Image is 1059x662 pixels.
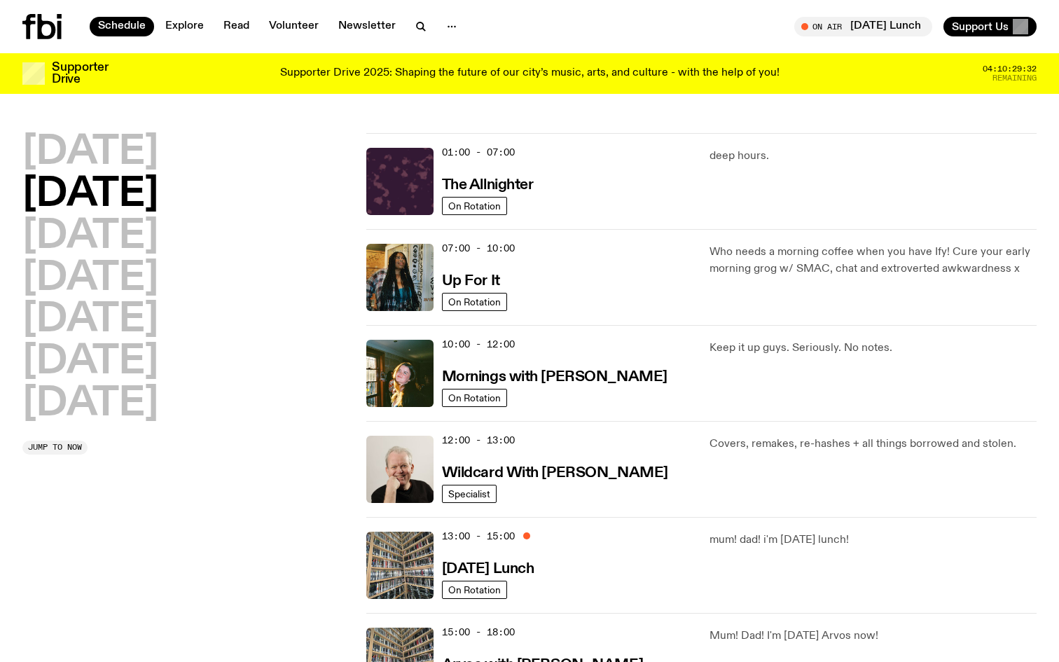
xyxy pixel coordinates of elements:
[442,271,500,289] a: Up For It
[22,385,158,424] button: [DATE]
[215,17,258,36] a: Read
[710,244,1037,277] p: Who needs a morning coffee when you have Ify! Cure your early morning grog w/ SMAC, chat and extr...
[448,296,501,307] span: On Rotation
[442,434,515,447] span: 12:00 - 13:00
[442,389,507,407] a: On Rotation
[442,274,500,289] h3: Up For It
[710,148,1037,165] p: deep hours.
[28,443,82,451] span: Jump to now
[710,532,1037,549] p: mum! dad! i'm [DATE] lunch!
[22,301,158,340] button: [DATE]
[448,584,501,595] span: On Rotation
[90,17,154,36] a: Schedule
[943,17,1037,36] button: Support Us
[442,581,507,599] a: On Rotation
[366,436,434,503] img: Stuart is smiling charmingly, wearing a black t-shirt against a stark white background.
[710,436,1037,453] p: Covers, remakes, re-hashes + all things borrowed and stolen.
[366,340,434,407] img: Freya smiles coyly as she poses for the image.
[442,367,667,385] a: Mornings with [PERSON_NAME]
[952,20,1009,33] span: Support Us
[442,530,515,543] span: 13:00 - 15:00
[442,463,668,481] a: Wildcard With [PERSON_NAME]
[442,559,534,577] a: [DATE] Lunch
[22,133,158,172] button: [DATE]
[261,17,327,36] a: Volunteer
[710,628,1037,644] p: Mum! Dad! I'm [DATE] Arvos now!
[442,146,515,159] span: 01:00 - 07:00
[366,244,434,311] img: Ify - a Brown Skin girl with black braided twists, looking up to the side with her tongue stickin...
[992,74,1037,82] span: Remaining
[448,392,501,403] span: On Rotation
[52,62,108,85] h3: Supporter Drive
[448,200,501,211] span: On Rotation
[22,343,158,382] button: [DATE]
[983,65,1037,73] span: 04:10:29:32
[442,293,507,311] a: On Rotation
[442,626,515,639] span: 15:00 - 18:00
[794,17,932,36] button: On Air[DATE] Lunch
[366,532,434,599] img: A corner shot of the fbi music library
[710,340,1037,357] p: Keep it up guys. Seriously. No notes.
[442,178,534,193] h3: The Allnighter
[442,466,668,481] h3: Wildcard With [PERSON_NAME]
[280,67,780,80] p: Supporter Drive 2025: Shaping the future of our city’s music, arts, and culture - with the help o...
[442,197,507,215] a: On Rotation
[442,485,497,503] a: Specialist
[330,17,404,36] a: Newsletter
[22,175,158,214] button: [DATE]
[157,17,212,36] a: Explore
[448,488,490,499] span: Specialist
[442,338,515,351] span: 10:00 - 12:00
[442,370,667,385] h3: Mornings with [PERSON_NAME]
[22,259,158,298] button: [DATE]
[442,175,534,193] a: The Allnighter
[22,217,158,256] button: [DATE]
[442,562,534,577] h3: [DATE] Lunch
[442,242,515,255] span: 07:00 - 10:00
[22,441,88,455] button: Jump to now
